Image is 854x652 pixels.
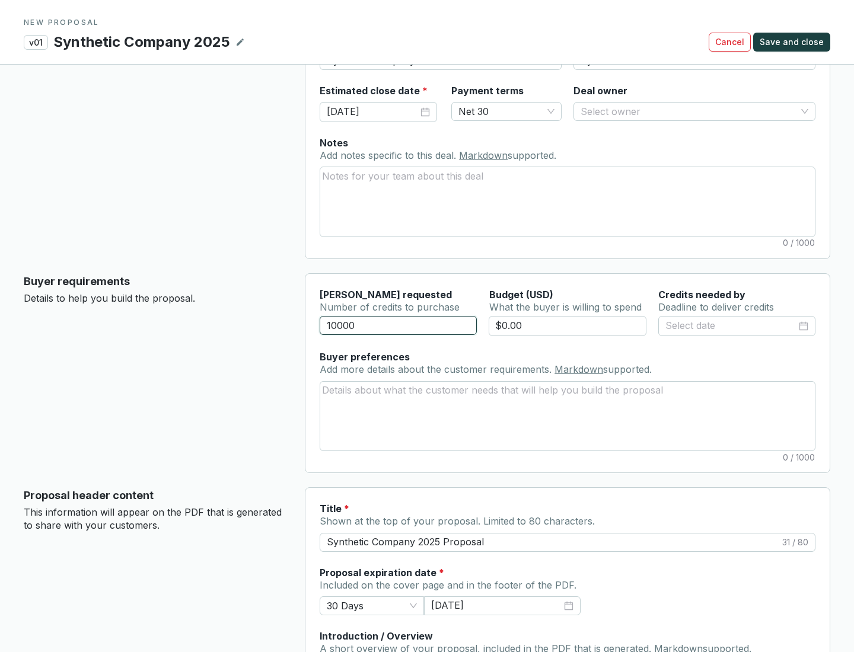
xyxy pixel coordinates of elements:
button: Cancel [709,33,751,52]
span: supported. [508,149,556,161]
span: 30 Days [327,597,417,615]
span: Save and close [760,36,824,48]
span: supported. [603,363,652,375]
input: Select date [665,318,796,334]
p: Buyer requirements [24,273,286,290]
span: Cancel [715,36,744,48]
span: Number of credits to purchase [320,301,460,313]
span: Deadline to deliver credits [658,301,774,313]
p: NEW PROPOSAL [24,18,830,27]
label: Proposal expiration date [320,566,444,579]
a: Markdown [459,149,508,161]
label: Deal owner [573,84,627,97]
label: [PERSON_NAME] requested [320,288,452,301]
p: v01 [24,35,48,50]
span: Add more details about the customer requirements. [320,363,555,375]
label: Title [320,502,349,515]
p: Proposal header content [24,487,286,504]
span: Net 30 [458,103,555,120]
span: What the buyer is willing to spend [489,301,642,313]
input: Select date [431,599,562,613]
p: Details to help you build the proposal. [24,292,286,305]
p: Synthetic Company 2025 [53,32,231,52]
span: Add notes specific to this deal. [320,149,459,161]
span: Shown at the top of your proposal. Limited to 80 characters. [320,515,595,527]
label: Buyer preferences [320,350,410,363]
p: This information will appear on the PDF that is generated to share with your customers. [24,506,286,532]
input: Select date [327,104,418,120]
span: Included on the cover page and in the footer of the PDF. [320,579,576,591]
label: Introduction / Overview [320,629,433,643]
button: Save and close [753,33,830,52]
label: Estimated close date [320,84,428,97]
label: Credits needed by [658,288,745,301]
span: Budget (USD) [489,289,553,301]
a: Markdown [555,363,603,375]
span: 31 / 80 [782,536,808,548]
label: Payment terms [451,84,524,97]
label: Notes [320,136,348,149]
